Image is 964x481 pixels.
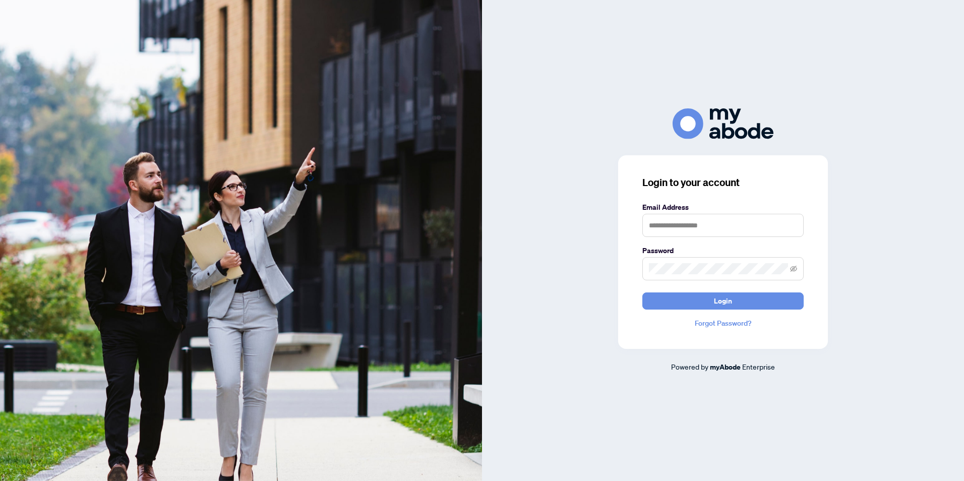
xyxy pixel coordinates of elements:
a: Forgot Password? [642,318,804,329]
a: myAbode [710,362,741,373]
button: Login [642,292,804,310]
label: Email Address [642,202,804,213]
span: Login [714,293,732,309]
span: eye-invisible [790,265,797,272]
label: Password [642,245,804,256]
span: Enterprise [742,362,775,371]
h3: Login to your account [642,175,804,190]
span: Powered by [671,362,708,371]
img: ma-logo [673,108,773,139]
